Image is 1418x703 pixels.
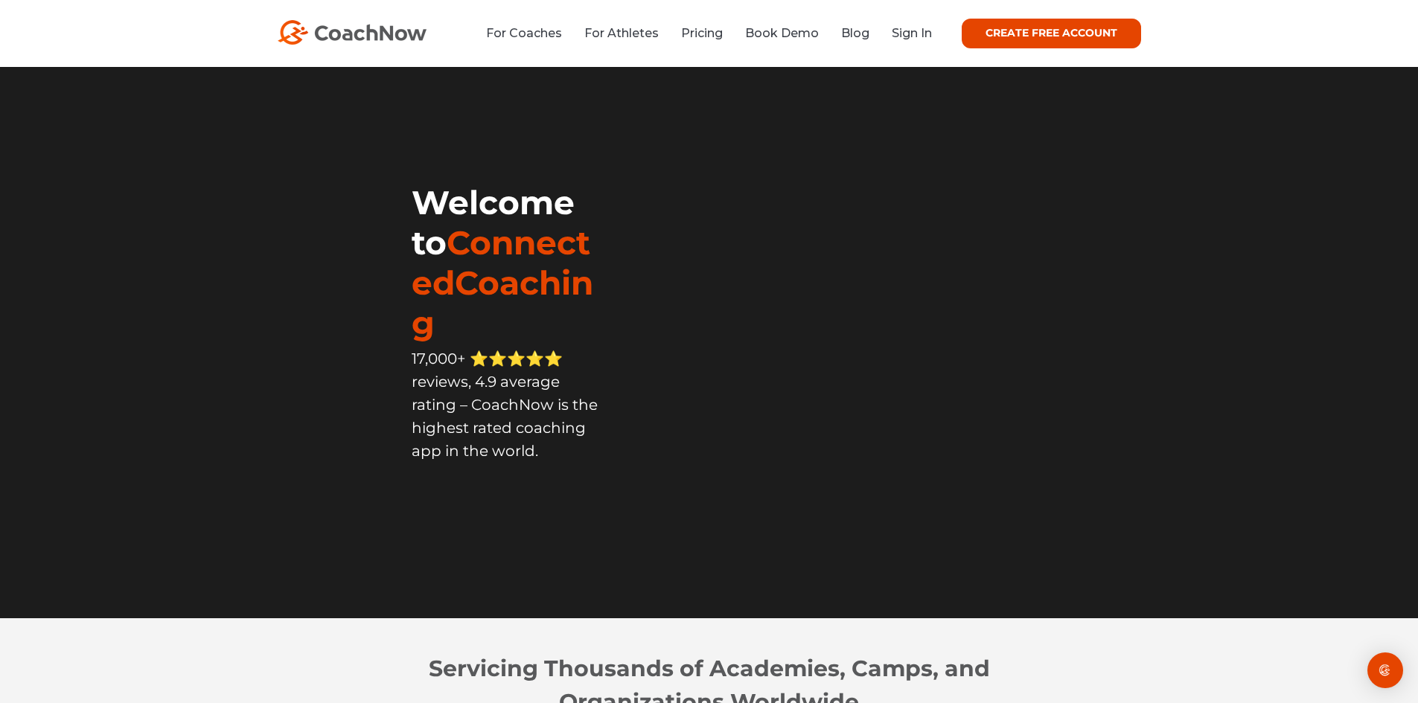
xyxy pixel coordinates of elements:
iframe: Embedded CTA [412,490,598,530]
span: 17,000+ ⭐️⭐️⭐️⭐️⭐️ reviews, 4.9 average rating – CoachNow is the highest rated coaching app in th... [412,350,598,460]
a: Pricing [681,26,723,40]
img: CoachNow Logo [278,20,427,45]
a: Book Demo [745,26,819,40]
h1: Welcome to [412,182,602,343]
span: ConnectedCoaching [412,222,593,343]
a: For Coaches [486,26,562,40]
a: Blog [841,26,869,40]
a: For Athletes [584,26,659,40]
div: Open Intercom Messenger [1367,652,1403,688]
a: CREATE FREE ACCOUNT [962,19,1141,48]
a: Sign In [892,26,932,40]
